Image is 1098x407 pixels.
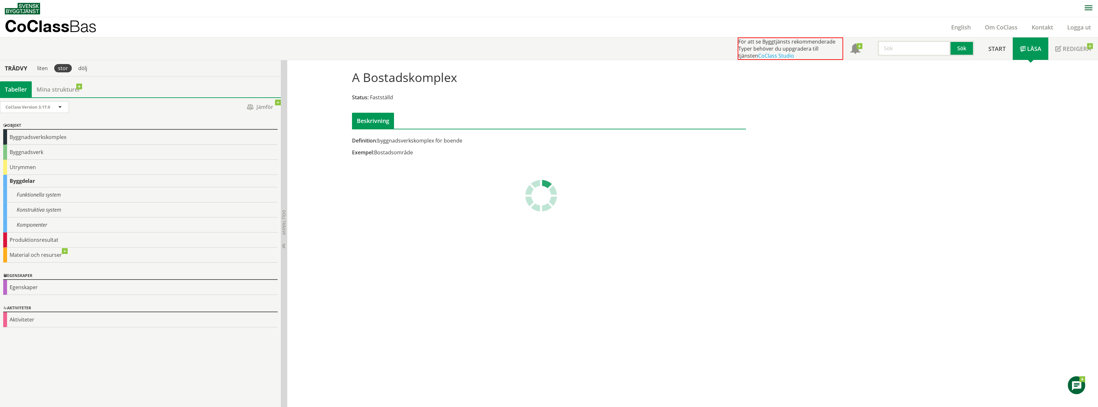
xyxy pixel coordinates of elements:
[241,102,279,113] span: Jämför
[3,122,278,130] div: Objekt
[3,160,278,175] div: Utrymmen
[3,305,278,312] div: Aktiviteter
[352,137,377,144] span: Definition:
[5,3,40,14] img: Svensk Byggtjänst
[3,248,278,263] div: Material och resurser
[3,202,278,217] div: Konstruktiva system
[352,149,746,156] div: Bostadsområde
[74,64,91,72] div: dölj
[978,23,1025,31] a: Om CoClass
[878,41,951,56] input: Sök
[69,17,96,36] span: Bas
[981,37,1013,60] a: Start
[352,149,374,156] span: Exempel:
[525,180,557,212] img: Laddar
[32,81,85,97] a: Mina strukturer
[951,41,974,56] button: Sök
[1025,23,1060,31] a: Kontakt
[1048,37,1098,60] a: Redigera
[1060,23,1098,31] a: Logga ut
[281,210,287,235] span: Dölj trädvy
[3,232,278,248] div: Produktionsresultat
[352,70,457,84] h1: A Bostadskomplex
[5,22,96,30] p: CoClass
[370,94,393,101] span: Fastställd
[3,145,278,160] div: Byggnadsverk
[3,187,278,202] div: Funktionella system
[1063,45,1091,53] span: Redigera
[3,280,278,295] div: Egenskaper
[54,64,72,72] div: stor
[758,52,794,59] a: CoClass Studio
[352,113,394,129] div: Beskrivning
[1,65,31,72] div: Trädvy
[1027,45,1041,53] span: Läsa
[5,17,110,37] a: CoClassBas
[1013,37,1048,60] a: Läsa
[3,175,278,187] div: Byggdelar
[738,37,843,60] div: För att se Byggtjänsts rekommenderade Typer behöver du uppgradera till tjänsten
[3,272,278,280] div: Egenskaper
[352,94,369,101] span: Status:
[5,104,50,110] span: CoClass Version 3.17.0
[3,217,278,232] div: Komponenter
[944,23,978,31] a: English
[352,137,746,144] div: byggnadsverkskomplex för boende
[850,44,860,54] span: Notifikationer
[3,130,278,145] div: Byggnadsverkskomplex
[3,312,278,327] div: Aktiviteter
[33,64,52,72] div: liten
[988,45,1006,53] span: Start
